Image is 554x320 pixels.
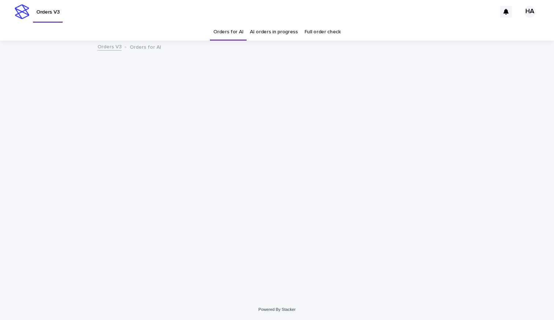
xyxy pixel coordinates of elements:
[213,23,243,41] a: Orders for AI
[97,42,122,51] a: Orders V3
[250,23,298,41] a: AI orders in progress
[130,42,161,51] p: Orders for AI
[304,23,341,41] a: Full order check
[524,6,536,18] div: HA
[258,307,295,312] a: Powered By Stacker
[15,4,29,19] img: stacker-logo-s-only.png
